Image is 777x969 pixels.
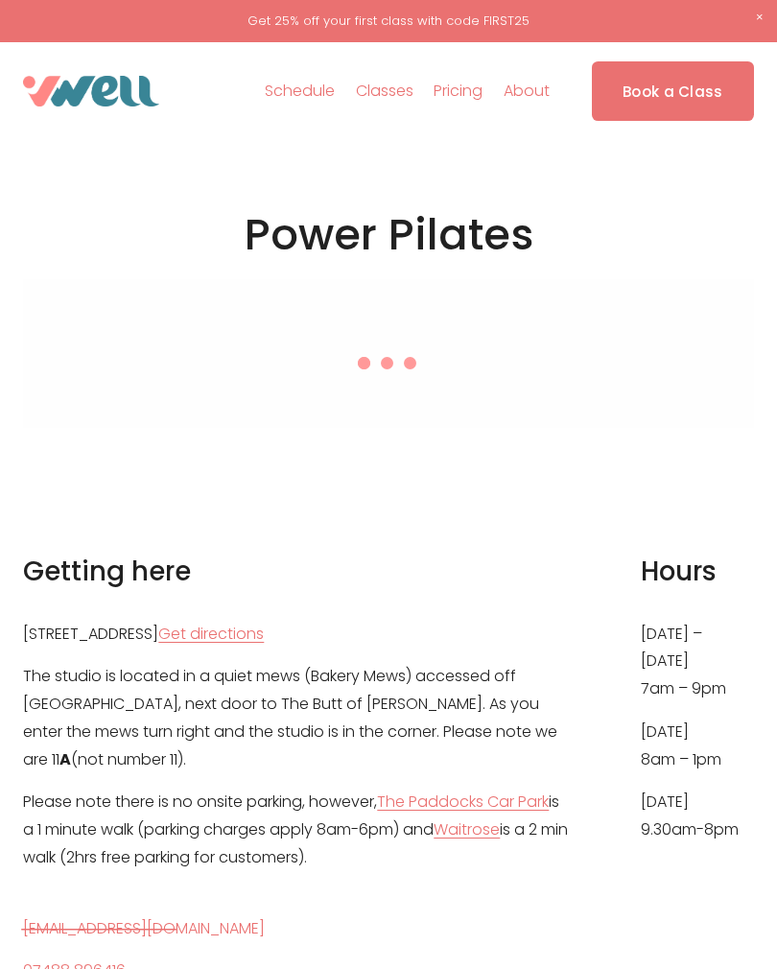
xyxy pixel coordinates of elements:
[504,76,550,106] a: folder dropdown
[434,76,483,106] a: Pricing
[23,76,159,106] img: VWell
[641,719,754,774] p: [DATE] 8am – 1pm
[377,789,549,816] a: The Paddocks Car Park
[356,76,413,106] a: folder dropdown
[356,78,413,106] span: Classes
[158,621,264,649] a: Get directions
[23,663,568,773] p: The studio is located in a quiet mews (Bakery Mews) accessed off [GEOGRAPHIC_DATA], next door to ...
[592,61,754,120] a: Book a Class
[641,621,754,703] p: [DATE] – [DATE] 7am – 9pm
[641,789,754,844] p: [DATE] 9.30am-8pm
[23,208,753,262] h1: Power Pilates
[23,915,265,943] a: [EMAIL_ADDRESS][DOMAIN_NAME]
[23,789,568,871] p: Please note there is no onsite parking, however, is a 1 minute walk (parking charges apply 8am-6p...
[504,78,550,106] span: About
[23,555,568,590] h3: Getting here
[434,816,500,844] a: Waitrose
[59,748,71,770] strong: A
[641,555,754,590] h3: Hours
[23,621,568,649] p: [STREET_ADDRESS]
[265,76,335,106] a: Schedule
